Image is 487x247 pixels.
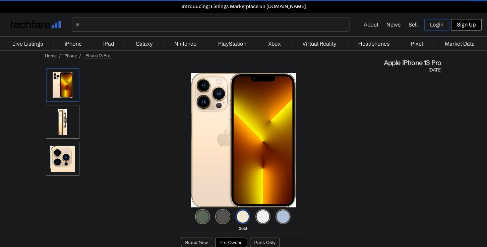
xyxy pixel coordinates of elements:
span: [DATE] [429,67,441,73]
img: iPhone 13 Pro [191,73,296,207]
img: alpine-green-icon [195,209,210,224]
a: Virtual Reality [299,37,340,50]
a: News [386,21,401,28]
img: Side [46,105,79,139]
img: gold-icon [235,209,250,224]
span: / [59,53,61,58]
a: Home [45,53,57,58]
a: Sign Up [451,19,482,31]
a: iPhone [61,37,85,50]
a: Market Data [441,37,478,50]
a: Sell [409,21,418,28]
span: iPhone 13 Pro [84,53,111,58]
a: Pixel [408,37,426,50]
img: sierra-blue-icon [276,209,291,224]
img: techfare logo [11,20,61,28]
img: Camera [46,142,79,176]
a: Xbox [265,37,284,50]
a: iPhone [63,53,77,58]
a: iPad [100,37,117,50]
img: iPhone 13 Pro [46,68,79,102]
span: / [79,53,81,58]
img: silver-icon [255,209,270,224]
span: Gold [239,226,247,231]
a: About [364,21,378,28]
a: Galaxy [132,37,156,50]
a: Login [424,19,449,31]
a: Headphones [355,37,393,50]
a: PlayStation [215,37,250,50]
a: Introducing: Listings Marketplace on [DOMAIN_NAME] [3,3,484,9]
img: graphite-icon [215,209,230,224]
span: Apple iPhone 13 Pro [384,58,441,67]
a: Live Listings [9,37,46,50]
a: Nintendo [171,37,200,50]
